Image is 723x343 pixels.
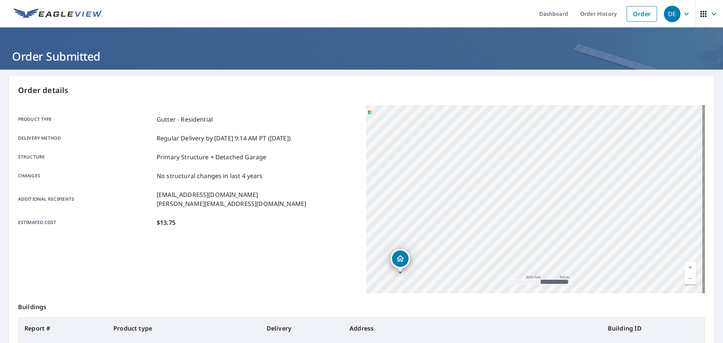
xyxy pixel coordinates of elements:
a: Order [627,6,657,22]
div: DE [664,6,680,22]
th: Report # [18,318,107,339]
p: [EMAIL_ADDRESS][DOMAIN_NAME] [157,190,306,199]
h1: Order Submitted [9,49,714,64]
p: Estimated cost [18,218,154,227]
p: [PERSON_NAME][EMAIL_ADDRESS][DOMAIN_NAME] [157,199,306,208]
th: Delivery [261,318,343,339]
th: Product type [107,318,261,339]
p: Order details [18,85,705,96]
p: Primary Structure + Detached Garage [157,152,266,162]
p: Product type [18,115,154,124]
p: $13.75 [157,218,175,227]
a: Current Level 14, Zoom In [685,262,696,273]
th: Address [343,318,602,339]
div: Dropped pin, building 1, Residential property, 19557 102nd Pl Rogers, MN 55374 [390,249,410,272]
p: Structure [18,152,154,162]
p: Regular Delivery by [DATE] 9:14 AM PT ([DATE]) [157,134,291,143]
a: Current Level 14, Zoom Out [685,273,696,284]
th: Building ID [602,318,705,339]
p: Gutter - Residential [157,115,213,124]
img: EV Logo [14,8,102,20]
p: Changes [18,171,154,180]
p: Delivery method [18,134,154,143]
p: No structural changes in last 4 years [157,171,263,180]
p: Buildings [18,293,705,317]
p: Additional recipients [18,190,154,208]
